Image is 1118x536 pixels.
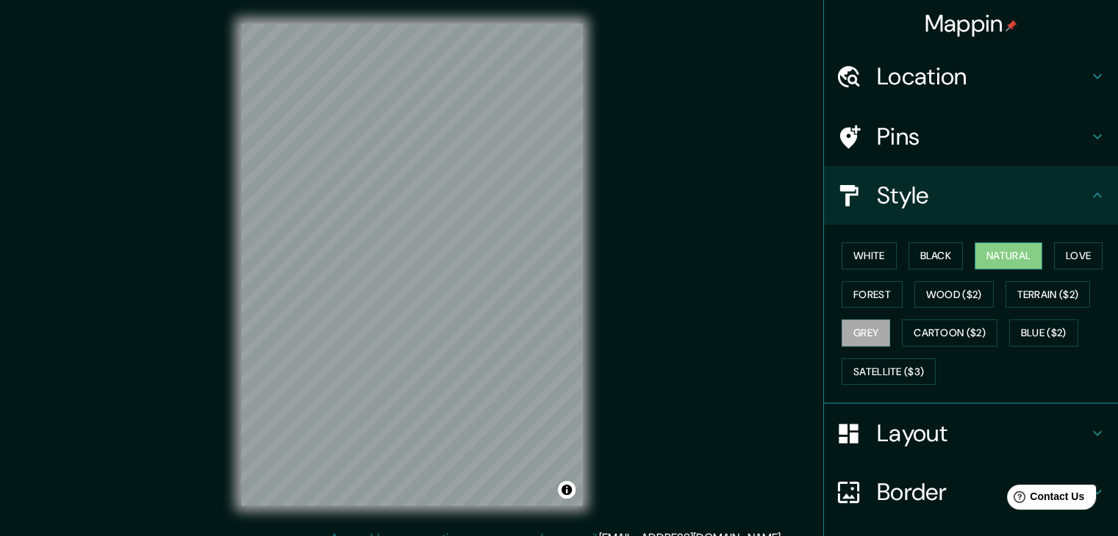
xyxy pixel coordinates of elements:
canvas: Map [241,23,583,506]
button: Black [909,242,964,269]
h4: Layout [877,419,1089,448]
button: Natural [975,242,1042,269]
button: Terrain ($2) [1006,281,1091,308]
button: Cartoon ($2) [902,319,997,347]
h4: Style [877,181,1089,210]
button: Satellite ($3) [842,358,936,385]
iframe: Help widget launcher [987,479,1102,520]
div: Style [824,166,1118,225]
button: White [842,242,897,269]
button: Forest [842,281,903,308]
div: Pins [824,107,1118,166]
h4: Border [877,477,1089,507]
div: Layout [824,404,1118,463]
h4: Location [877,62,1089,91]
button: Toggle attribution [558,481,576,499]
div: Border [824,463,1118,521]
button: Love [1054,242,1103,269]
h4: Pins [877,122,1089,151]
div: Location [824,47,1118,106]
img: pin-icon.png [1006,20,1017,32]
h4: Mappin [925,9,1018,38]
button: Wood ($2) [914,281,994,308]
button: Grey [842,319,890,347]
button: Blue ($2) [1009,319,1078,347]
